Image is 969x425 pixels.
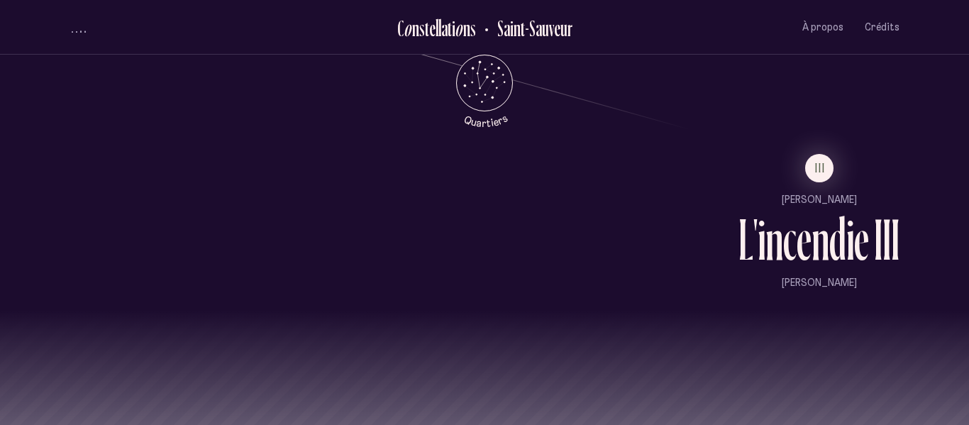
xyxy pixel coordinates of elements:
span: III [815,162,826,174]
button: À propos [802,11,843,44]
div: t [425,16,429,40]
div: i [758,210,765,269]
p: [PERSON_NAME] [738,276,899,290]
div: o [404,16,412,40]
div: n [463,16,470,40]
div: L [738,210,753,269]
div: c [783,210,797,269]
div: e [429,16,436,40]
div: I [874,210,882,269]
button: Retour au Quartier [476,16,572,39]
h2: Saint-Sauveur [487,16,572,40]
div: e [854,210,869,269]
button: volume audio [70,20,88,35]
div: s [470,16,476,40]
p: [PERSON_NAME] [738,193,899,207]
tspan: Quartiers [462,111,509,129]
span: À propos [802,21,843,33]
div: a [441,16,448,40]
div: t [448,16,452,40]
div: d [829,210,846,269]
div: I [891,210,899,269]
div: ' [753,210,758,269]
div: l [436,16,438,40]
div: e [797,210,812,269]
button: Crédits [865,11,899,44]
div: s [419,16,425,40]
div: n [812,210,829,269]
button: Retour au menu principal [443,55,526,128]
span: Crédits [865,21,899,33]
div: i [452,16,455,40]
div: n [765,210,783,269]
div: C [397,16,404,40]
div: o [455,16,463,40]
div: i [846,210,854,269]
button: III [805,154,834,182]
div: n [412,16,419,40]
div: l [438,16,441,40]
div: I [882,210,891,269]
button: III[PERSON_NAME]L'incendie III[PERSON_NAME] [738,154,899,311]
